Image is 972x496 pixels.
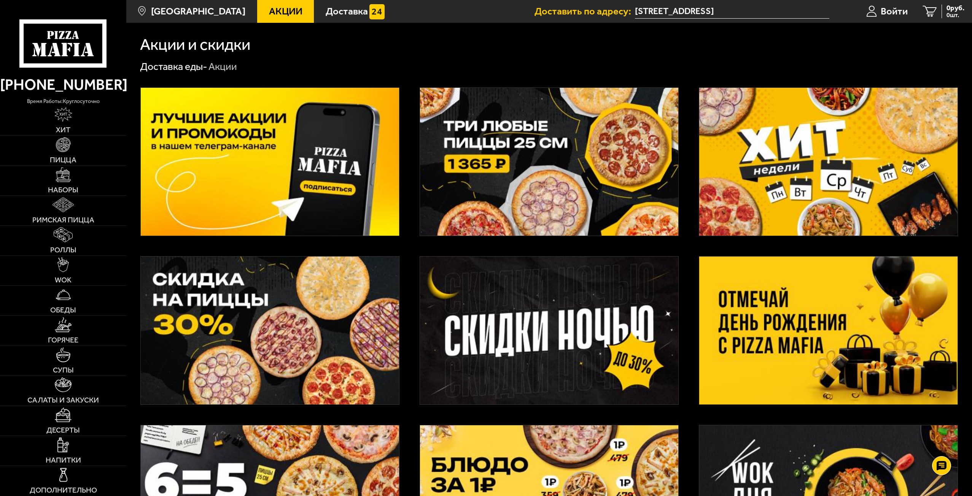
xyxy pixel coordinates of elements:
[947,5,964,12] span: 0 руб.
[151,6,245,16] span: [GEOGRAPHIC_DATA]
[50,156,76,164] span: Пицца
[208,60,237,73] div: Акции
[635,5,829,19] input: Ваш адрес доставки
[46,426,80,434] span: Десерты
[369,4,385,19] img: 15daf4d41897b9f0e9f617042186c801.svg
[55,276,72,284] span: WOK
[140,36,250,53] h1: Акции и скидки
[50,246,76,254] span: Роллы
[140,60,207,73] a: Доставка еды-
[881,6,908,16] span: Войти
[269,6,302,16] span: Акции
[635,5,829,19] span: Московский проспект, 97Б
[56,126,70,134] span: Хит
[947,12,964,18] span: 0 шт.
[50,306,76,314] span: Обеды
[48,186,78,194] span: Наборы
[53,366,74,374] span: Супы
[27,396,99,404] span: Салаты и закуски
[326,6,368,16] span: Доставка
[46,456,81,464] span: Напитки
[48,336,78,344] span: Горячее
[32,216,94,224] span: Римская пицца
[30,486,97,494] span: Дополнительно
[535,6,635,16] span: Доставить по адресу:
